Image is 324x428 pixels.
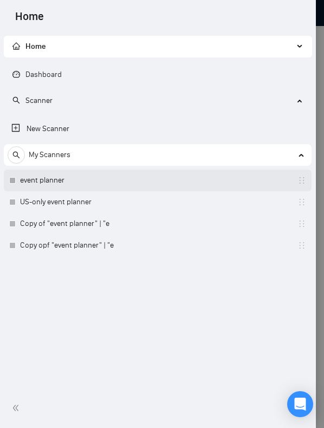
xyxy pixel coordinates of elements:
span: holder [297,198,306,206]
span: home [12,42,20,50]
span: Home [12,42,46,51]
span: holder [297,176,306,185]
span: My Scanners [29,144,70,166]
span: holder [297,219,306,228]
span: holder [297,241,306,250]
span: Scanner [12,96,53,105]
span: double-left [12,403,23,413]
div: Open Intercom Messenger [287,391,313,417]
span: Home [7,9,53,31]
a: Copy of "event planner" | "e [20,213,123,235]
span: search [12,96,20,104]
li: New Scanner [4,118,312,140]
li: Dashboard [4,64,312,86]
li: My Scanners [4,144,312,256]
a: event planner [20,170,123,191]
span: Scanner [25,96,53,105]
a: Copy opf "event planner" | "e [20,235,123,256]
a: New Scanner [11,118,304,140]
span: Home [25,42,46,51]
a: US-only event planner [20,191,123,213]
span: search [8,151,24,159]
a: dashboardDashboard [12,70,62,79]
button: search [8,146,25,164]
